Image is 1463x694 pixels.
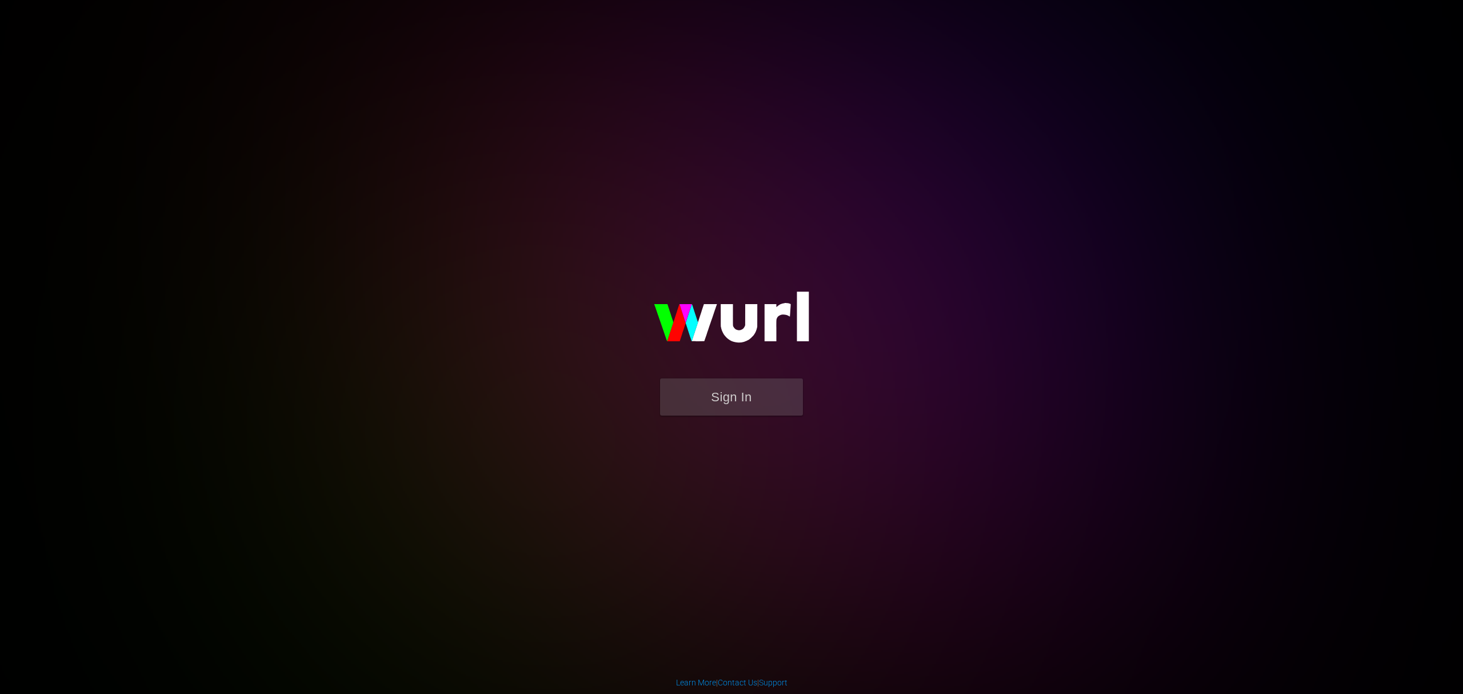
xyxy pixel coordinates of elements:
a: Support [759,678,788,687]
img: wurl-logo-on-black-223613ac3d8ba8fe6dc639794a292ebdb59501304c7dfd60c99c58986ef67473.svg [617,267,846,378]
a: Contact Us [718,678,757,687]
a: Learn More [676,678,716,687]
div: | | [676,677,788,688]
button: Sign In [660,378,803,416]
